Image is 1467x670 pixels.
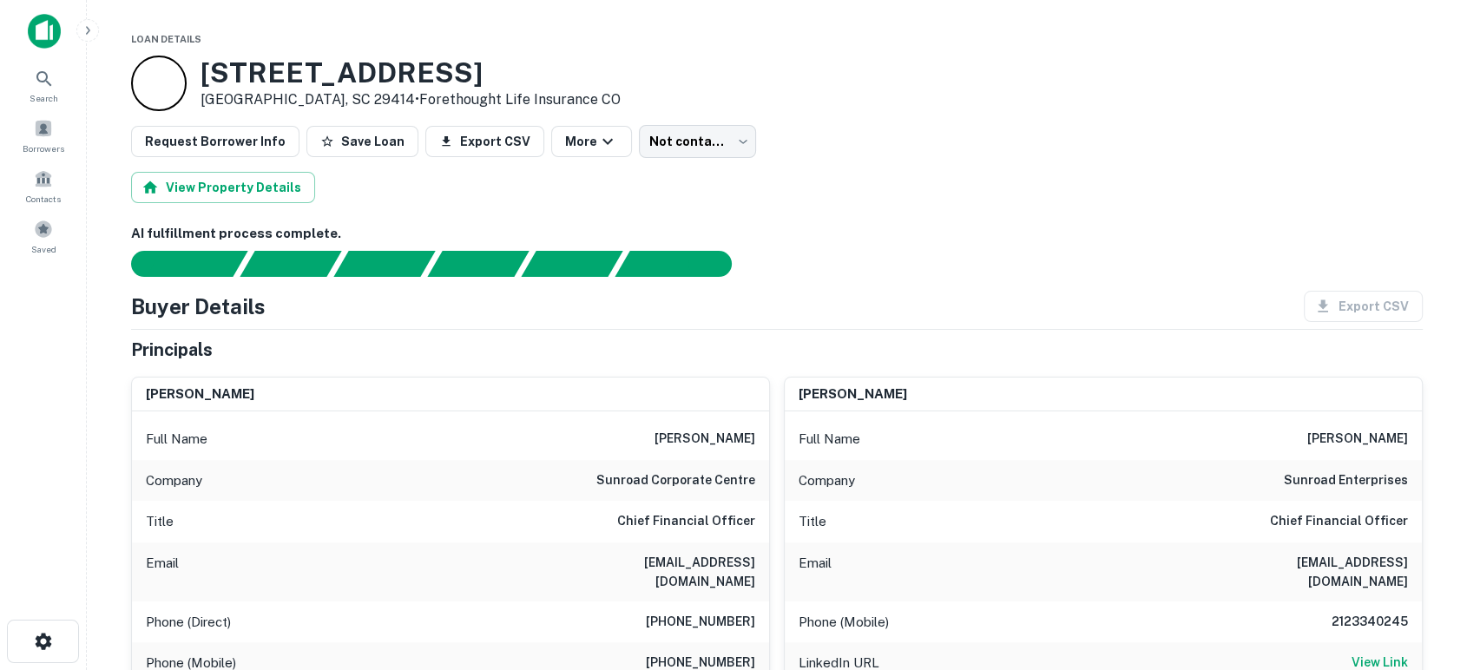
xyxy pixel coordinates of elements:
[26,192,61,206] span: Contacts
[5,213,82,259] a: Saved
[1284,470,1408,491] h6: sunroad enterprises
[5,162,82,209] a: Contacts
[1200,553,1408,591] h6: [EMAIL_ADDRESS][DOMAIN_NAME]
[131,34,201,44] span: Loan Details
[146,612,231,633] p: Phone (Direct)
[146,429,207,450] p: Full Name
[646,612,755,633] h6: [PHONE_NUMBER]
[547,553,755,591] h6: [EMAIL_ADDRESS][DOMAIN_NAME]
[110,251,240,277] div: Sending borrower request to AI...
[146,553,179,591] p: Email
[201,56,621,89] h3: [STREET_ADDRESS]
[131,337,213,363] h5: Principals
[419,91,621,108] a: Forethought Life Insurance CO
[615,251,753,277] div: AI fulfillment process complete.
[596,470,755,491] h6: sunroad corporate centre
[30,91,58,105] span: Search
[425,126,544,157] button: Export CSV
[131,291,266,322] h4: Buyer Details
[146,511,174,532] p: Title
[1380,531,1467,614] iframe: Chat Widget
[1304,612,1408,633] h6: 2123340245
[31,242,56,256] span: Saved
[521,251,622,277] div: Principals found, still searching for contact information. This may take time...
[799,511,826,532] p: Title
[799,429,860,450] p: Full Name
[5,112,82,159] a: Borrowers
[799,553,832,591] p: Email
[131,126,299,157] button: Request Borrower Info
[333,251,435,277] div: Documents found, AI parsing details...
[146,470,202,491] p: Company
[639,125,756,158] div: Not contacted
[306,126,418,157] button: Save Loan
[799,470,855,491] p: Company
[1270,511,1408,532] h6: Chief Financial Officer
[1307,429,1408,450] h6: [PERSON_NAME]
[5,62,82,108] a: Search
[551,126,632,157] button: More
[617,511,755,532] h6: Chief Financial Officer
[201,89,621,110] p: [GEOGRAPHIC_DATA], SC 29414 •
[131,172,315,203] button: View Property Details
[427,251,529,277] div: Principals found, AI now looking for contact information...
[799,384,907,404] h6: [PERSON_NAME]
[799,612,889,633] p: Phone (Mobile)
[23,141,64,155] span: Borrowers
[655,429,755,450] h6: [PERSON_NAME]
[146,384,254,404] h6: [PERSON_NAME]
[240,251,341,277] div: Your request is received and processing...
[131,224,1423,244] h6: AI fulfillment process complete.
[28,14,61,49] img: capitalize-icon.png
